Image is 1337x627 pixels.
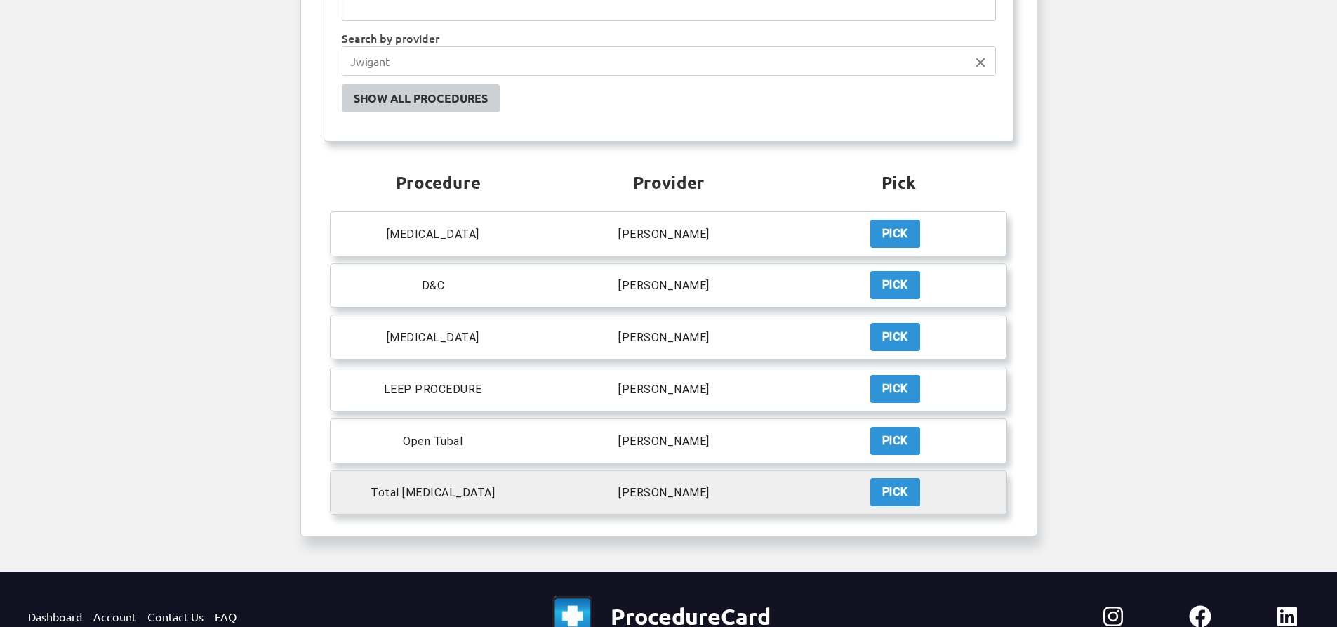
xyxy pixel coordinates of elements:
[633,170,705,195] h2: Provider
[882,484,908,501] div: Pick
[342,47,995,75] input: Jwigant
[342,29,996,46] label: Search by provider
[387,331,479,344] p: [MEDICAL_DATA]
[618,383,710,396] p: [PERSON_NAME]
[215,608,237,625] a: FAQ
[28,608,82,625] a: Dashboard
[93,608,136,625] a: Account
[403,435,463,448] p: Open Tubal
[396,170,481,195] h2: Procedure
[618,279,710,292] p: [PERSON_NAME]
[618,435,710,448] p: [PERSON_NAME]
[618,331,710,344] p: [PERSON_NAME]
[354,90,488,107] div: Show All Procedures
[618,486,710,499] p: [PERSON_NAME]
[422,279,445,292] p: D&C
[384,383,482,396] p: LEEP PROCEDURE
[882,381,908,397] div: Pick
[387,227,479,241] p: [MEDICAL_DATA]
[882,277,908,293] div: Pick
[882,225,908,242] div: Pick
[618,227,710,241] p: [PERSON_NAME]
[147,608,204,625] a: Contact Us
[882,170,916,195] h2: Pick
[882,433,908,449] div: Pick
[973,55,988,70] i: Close
[882,329,908,345] div: Pick
[371,486,495,499] p: Total [MEDICAL_DATA]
